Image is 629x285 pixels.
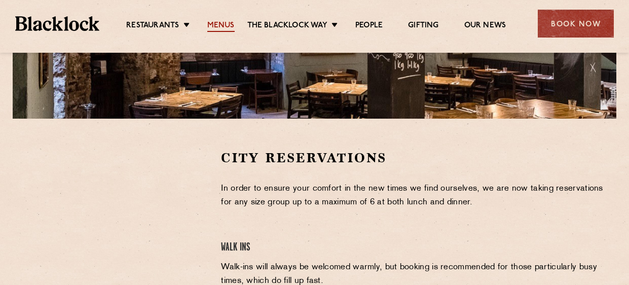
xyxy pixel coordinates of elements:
[355,21,383,32] a: People
[221,182,610,209] p: In order to ensure your comfort in the new times we find ourselves, we are now taking reservation...
[408,21,438,32] a: Gifting
[221,241,610,255] h4: Walk Ins
[538,10,614,38] div: Book Now
[221,149,610,167] h2: City Reservations
[207,21,235,32] a: Menus
[126,21,179,32] a: Restaurants
[464,21,506,32] a: Our News
[15,16,99,30] img: BL_Textured_Logo-footer-cropped.svg
[247,21,327,32] a: The Blacklock Way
